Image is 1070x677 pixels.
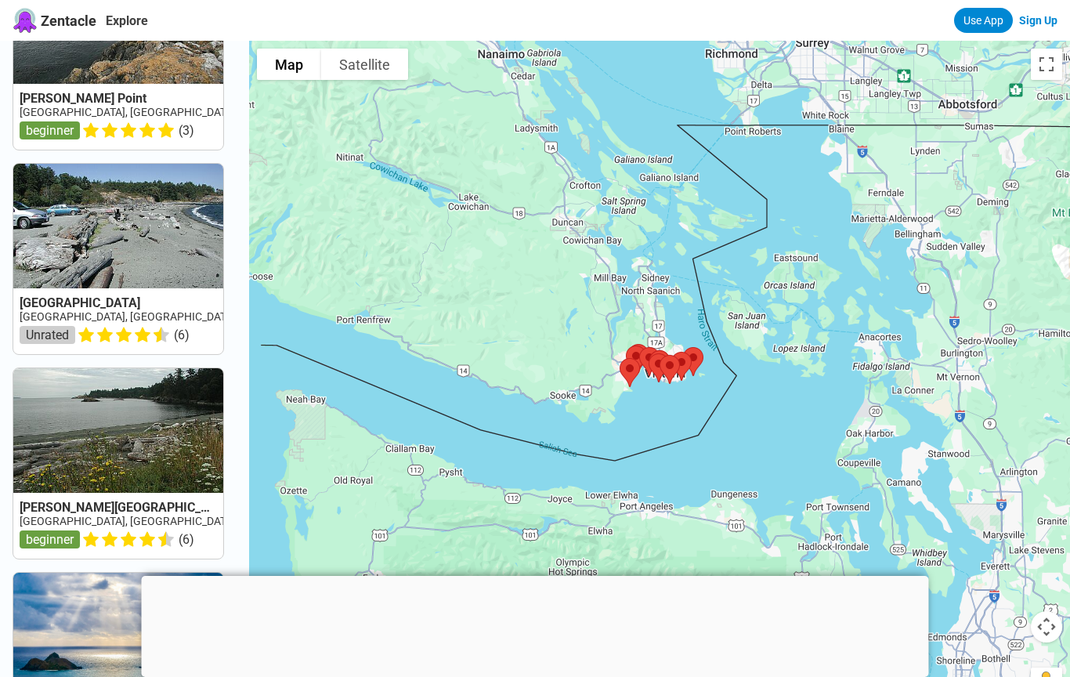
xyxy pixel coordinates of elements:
iframe: Advertisement [142,576,929,673]
a: Sign Up [1019,14,1057,27]
button: Show street map [257,49,321,80]
a: [GEOGRAPHIC_DATA], [GEOGRAPHIC_DATA], [GEOGRAPHIC_DATA] [20,106,346,118]
a: [GEOGRAPHIC_DATA], [GEOGRAPHIC_DATA], [GEOGRAPHIC_DATA] [20,310,346,323]
a: [GEOGRAPHIC_DATA], [GEOGRAPHIC_DATA], [GEOGRAPHIC_DATA] [20,515,346,527]
button: Show satellite imagery [321,49,408,80]
a: Use App [954,8,1013,33]
span: Zentacle [41,13,96,29]
a: Zentacle logoZentacle [13,8,96,33]
img: Zentacle logo [13,8,38,33]
button: Map camera controls [1031,611,1062,643]
a: Explore [106,13,148,28]
button: Toggle fullscreen view [1031,49,1062,80]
